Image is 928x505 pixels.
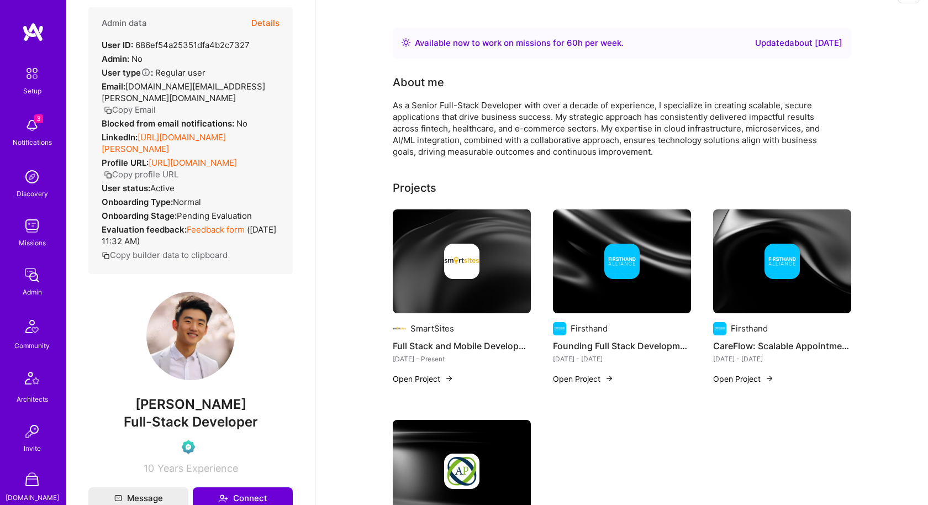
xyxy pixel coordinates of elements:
[402,38,410,47] img: Availability
[553,353,691,365] div: [DATE] - [DATE]
[713,322,726,335] img: Company logo
[393,74,444,91] div: About me
[22,22,44,42] img: logo
[102,67,205,78] div: Regular user
[765,374,774,383] img: arrow-right
[415,36,624,50] div: Available now to work on missions for h per week .
[14,340,50,351] div: Community
[88,396,293,413] span: [PERSON_NAME]
[150,183,175,193] span: Active
[102,251,110,260] i: icon Copy
[182,440,195,454] img: Evaluation Call Pending
[410,323,454,334] div: SmartSites
[393,322,406,335] img: Company logo
[17,188,48,199] div: Discovery
[102,132,138,143] strong: LinkedIn:
[23,85,41,97] div: Setup
[102,67,153,78] strong: User type :
[102,157,149,168] strong: Profile URL:
[144,462,154,474] span: 10
[444,454,479,489] img: Company logo
[604,244,640,279] img: Company logo
[571,323,608,334] div: Firsthand
[17,393,48,405] div: Architects
[141,67,151,77] i: Help
[553,339,691,353] h4: Founding Full Stack Development
[102,197,173,207] strong: Onboarding Type:
[21,264,43,286] img: admin teamwork
[713,373,774,385] button: Open Project
[19,313,45,340] img: Community
[713,353,851,365] div: [DATE] - [DATE]
[393,373,454,385] button: Open Project
[102,249,228,261] button: Copy builder data to clipboard
[34,114,43,123] span: 3
[173,197,201,207] span: normal
[149,157,237,168] a: [URL][DOMAIN_NAME]
[104,171,112,179] i: icon Copy
[755,36,842,50] div: Updated about [DATE]
[102,39,250,51] div: 686ef54a25351dfa4b2c7327
[731,323,768,334] div: Firsthand
[102,224,280,247] div: ( [DATE] 11:32 AM )
[102,54,129,64] strong: Admin:
[764,244,800,279] img: Company logo
[20,62,44,85] img: setup
[102,183,150,193] strong: User status:
[19,237,46,249] div: Missions
[104,169,178,180] button: Copy profile URL
[24,443,41,454] div: Invite
[21,215,43,237] img: teamwork
[102,18,147,28] h4: Admin data
[393,209,531,313] img: cover
[102,211,177,221] strong: Onboarding Stage:
[218,493,228,503] i: icon Connect
[157,462,238,474] span: Years Experience
[102,118,247,129] div: No
[102,224,187,235] strong: Evaluation feedback:
[6,492,59,503] div: [DOMAIN_NAME]
[393,353,531,365] div: [DATE] - Present
[102,118,236,129] strong: Blocked from email notifications:
[445,374,454,383] img: arrow-right
[177,211,252,221] span: Pending Evaluation
[393,180,436,196] div: Projects
[102,53,143,65] div: No
[567,38,578,48] span: 60
[23,286,42,298] div: Admin
[713,339,851,353] h4: CareFlow: Scalable Appointment & Records Management Platform
[114,495,122,502] i: icon Mail
[13,136,52,148] div: Notifications
[102,81,265,103] span: [DOMAIN_NAME][EMAIL_ADDRESS][PERSON_NAME][DOMAIN_NAME]
[605,374,614,383] img: arrow-right
[104,104,156,115] button: Copy Email
[102,81,125,92] strong: Email:
[21,114,43,136] img: bell
[393,99,835,157] div: As a Senior Full-Stack Developer with over a decade of experience, I specialize in creating scala...
[124,414,258,430] span: Full-Stack Developer
[102,132,226,154] a: [URL][DOMAIN_NAME][PERSON_NAME]
[187,224,245,235] a: Feedback form
[553,209,691,313] img: cover
[251,7,280,39] button: Details
[713,209,851,313] img: cover
[102,40,133,50] strong: User ID:
[104,106,112,114] i: icon Copy
[146,292,235,380] img: User Avatar
[21,166,43,188] img: discovery
[21,470,43,492] img: A Store
[553,322,566,335] img: Company logo
[21,420,43,443] img: Invite
[19,367,45,393] img: Architects
[393,339,531,353] h4: Full Stack and Mobile Development Leadership
[444,244,479,279] img: Company logo
[553,373,614,385] button: Open Project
